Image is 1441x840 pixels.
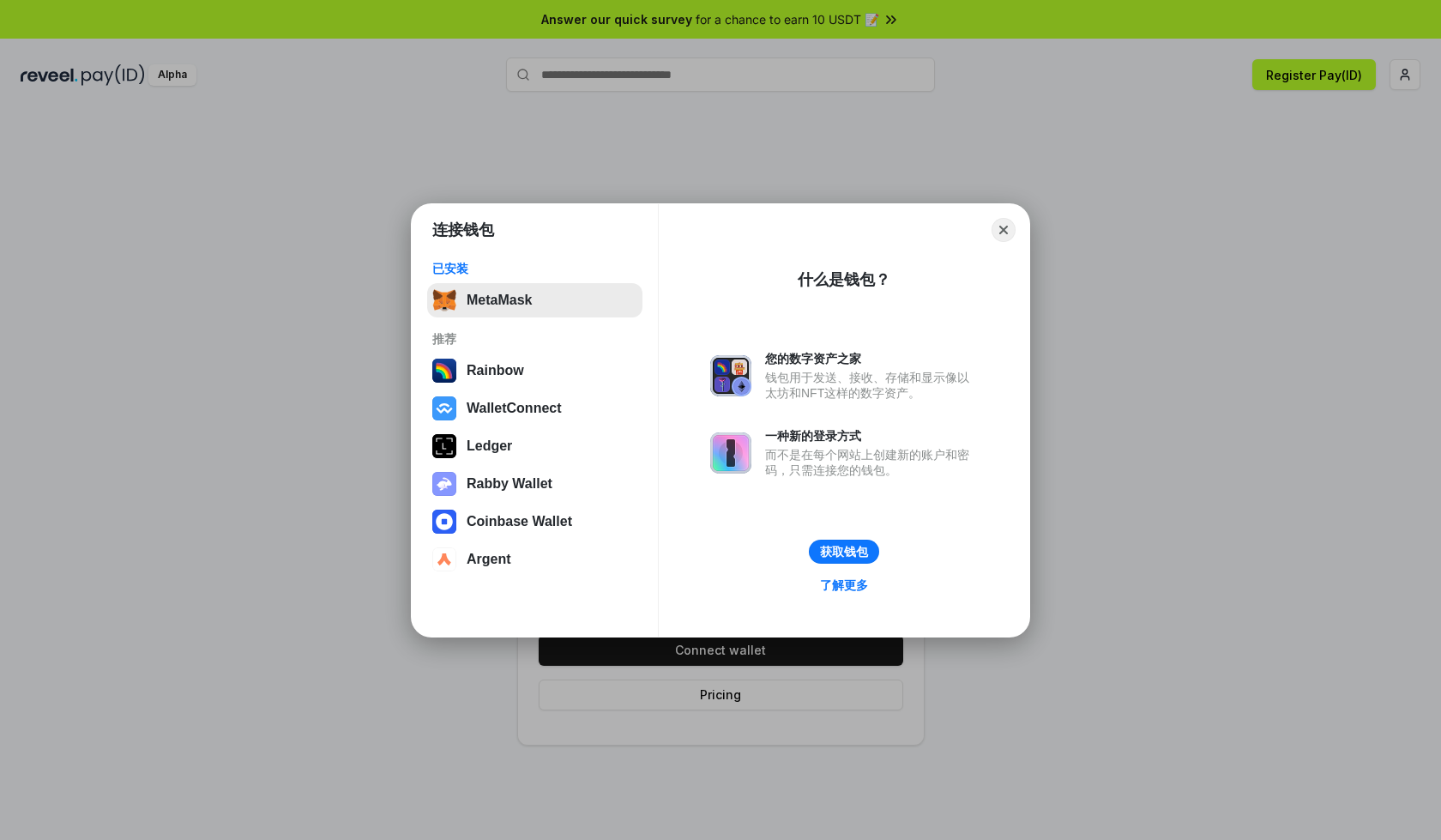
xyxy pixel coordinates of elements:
[427,542,642,577] button: Argent
[432,472,456,496] img: svg+xml,%3Csvg%20xmlns%3D%22http%3A%2F%2Fwww.w3.org%2F2000%2Fsvg%22%20fill%3D%22none%22%20viewBox...
[427,283,642,317] button: MetaMask
[467,438,512,454] div: Ledger
[710,432,751,474] img: svg+xml,%3Csvg%20xmlns%3D%22http%3A%2F%2Fwww.w3.org%2F2000%2Fsvg%22%20fill%3D%22none%22%20viewBox...
[427,354,642,388] button: Rainbow
[820,577,868,593] div: 了解更多
[810,574,878,596] a: 了解更多
[432,331,637,347] div: 推荐
[467,293,532,308] div: MetaMask
[765,428,978,444] div: 一种新的登录方式
[765,447,978,478] div: 而不是在每个网站上创建新的账户和密码，只需连接您的钱包。
[432,434,456,458] img: svg+xml,%3Csvg%20xmlns%3D%22http%3A%2F%2Fwww.w3.org%2F2000%2Fsvg%22%20width%3D%2228%22%20height%3...
[432,396,456,420] img: svg+xml,%3Csvg%20width%3D%2228%22%20height%3D%2228%22%20viewBox%3D%220%200%2028%2028%22%20fill%3D...
[467,476,552,492] div: Rabby Wallet
[432,359,456,383] img: svg+xml,%3Csvg%20width%3D%22120%22%20height%3D%22120%22%20viewBox%3D%220%200%20120%20120%22%20fil...
[467,363,524,378] div: Rainbow
[432,510,456,534] img: svg+xml,%3Csvg%20width%3D%2228%22%20height%3D%2228%22%20viewBox%3D%220%200%2028%2028%22%20fill%3D...
[432,547,456,571] img: svg+xml,%3Csvg%20width%3D%2228%22%20height%3D%2228%22%20viewBox%3D%220%200%2028%2028%22%20fill%3D...
[765,370,978,401] div: 钱包用于发送、接收、存储和显示像以太坊和NFT这样的数字资产。
[467,401,562,416] div: WalletConnect
[427,467,642,501] button: Rabby Wallet
[710,355,751,396] img: svg+xml,%3Csvg%20xmlns%3D%22http%3A%2F%2Fwww.w3.org%2F2000%2Fsvg%22%20fill%3D%22none%22%20viewBox...
[427,391,642,426] button: WalletConnect
[798,269,890,290] div: 什么是钱包？
[427,429,642,463] button: Ledger
[432,261,637,276] div: 已安装
[992,218,1016,242] button: Close
[820,544,868,559] div: 获取钱包
[427,505,642,539] button: Coinbase Wallet
[765,351,978,366] div: 您的数字资产之家
[809,540,879,564] button: 获取钱包
[467,514,572,529] div: Coinbase Wallet
[432,220,494,240] h1: 连接钱包
[432,288,456,312] img: svg+xml,%3Csvg%20fill%3D%22none%22%20height%3D%2233%22%20viewBox%3D%220%200%2035%2033%22%20width%...
[467,552,511,567] div: Argent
